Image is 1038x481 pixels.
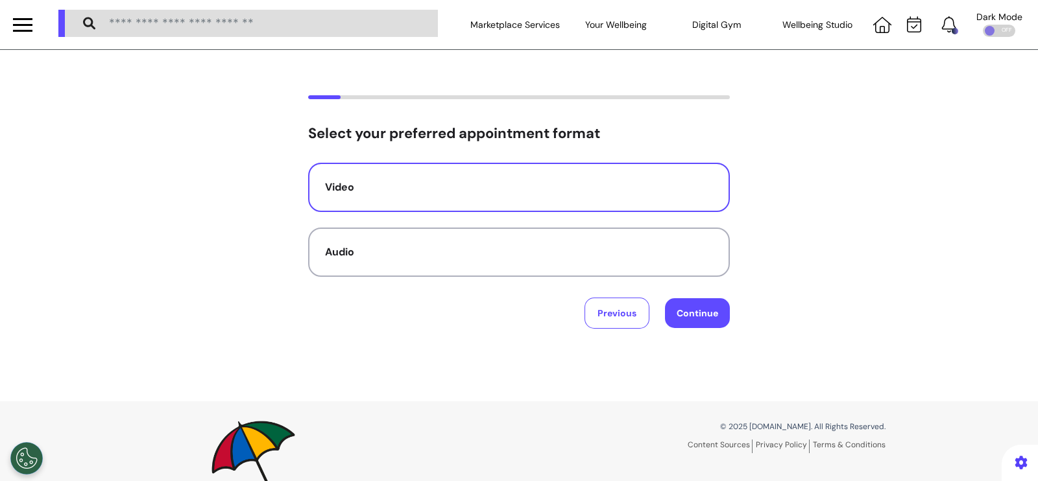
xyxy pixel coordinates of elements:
[325,244,713,260] div: Audio
[983,25,1015,37] div: OFF
[756,440,810,453] a: Privacy Policy
[308,125,730,142] h2: Select your preferred appointment format
[566,6,666,43] div: Your Wellbeing
[10,442,43,475] button: Open Preferences
[666,6,767,43] div: Digital Gym
[767,6,868,43] div: Wellbeing Studio
[465,6,566,43] div: Marketplace Services
[325,180,713,195] div: Video
[976,12,1022,21] div: Dark Mode
[688,440,753,453] a: Content Sources
[813,440,886,450] a: Terms & Conditions
[585,298,649,329] button: Previous
[529,421,886,432] p: © 2025 [DOMAIN_NAME]. All Rights Reserved.
[665,298,730,328] button: Continue
[308,163,730,212] button: Video
[308,228,730,277] button: Audio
